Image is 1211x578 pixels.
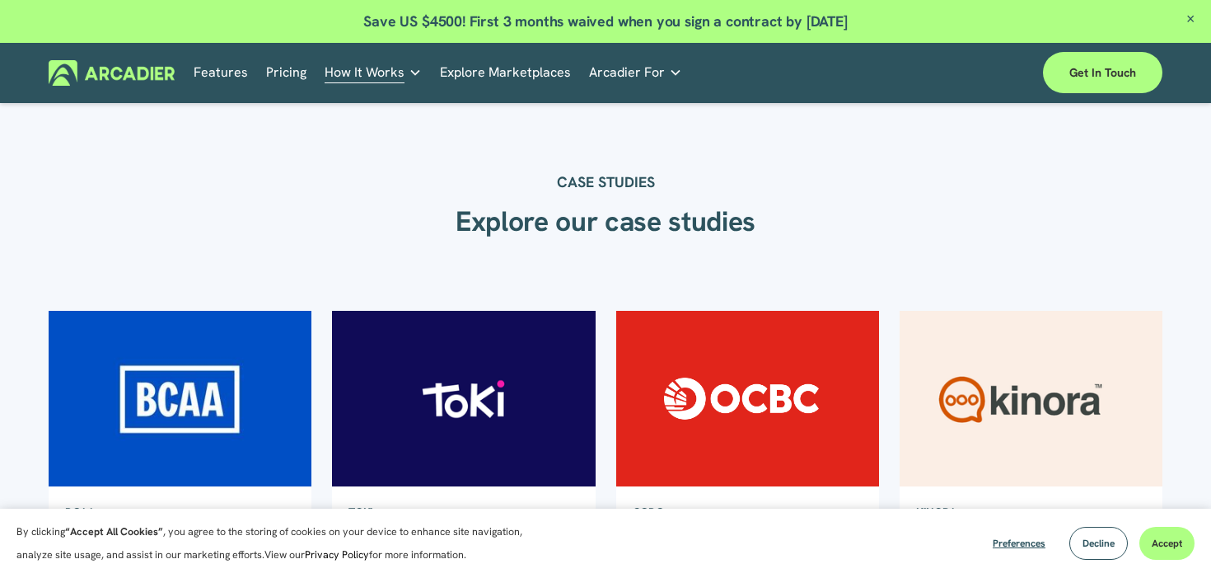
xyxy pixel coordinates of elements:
img: Motherhood marketplace building community and connection [615,309,881,487]
p: By clicking , you agree to the storing of cookies on your device to enhance site navigation, anal... [16,520,552,566]
img: Arcadier [49,60,175,86]
a: Pricing [266,60,306,86]
a: Kinora [900,488,973,536]
span: Arcadier For [589,61,665,84]
button: Preferences [980,527,1058,560]
span: How It Works [325,61,404,84]
a: OCBC [616,488,680,536]
strong: CASE STUDIES [557,172,655,191]
a: Features [194,60,248,86]
a: folder dropdown [325,60,422,86]
img: Revolutionising the collector experience in the Philippines [331,309,597,487]
button: Accept [1139,527,1195,560]
img: Ground-breaking digital health launch in Australia [898,309,1164,487]
a: Privacy Policy [305,548,369,562]
a: Explore Marketplaces [440,60,571,86]
a: TOKI [332,488,390,536]
a: BCAA [49,488,111,536]
button: Decline [1069,527,1128,560]
a: folder dropdown [589,60,682,86]
span: Preferences [993,537,1045,550]
span: Decline [1082,537,1115,550]
strong: “Accept All Cookies” [65,525,163,538]
a: Get in touch [1043,52,1162,93]
span: Accept [1152,537,1182,550]
img: BCAA and Arcadier: Transforming the Used Car Market with a Secure, User-Friendly Marketplace [47,309,313,487]
strong: Explore our case studies [456,203,755,239]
